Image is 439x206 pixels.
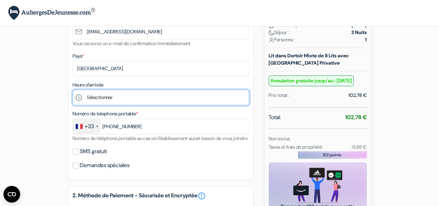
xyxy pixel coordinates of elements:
[73,24,249,39] input: Entrer adresse e-mail
[73,110,138,117] label: Numéro de telephone portable
[73,52,84,60] label: Pays
[351,29,367,36] strong: 3 Nuits
[73,118,249,134] input: 6 12 34 56 78
[323,152,341,158] span: 102 points
[73,119,100,134] div: France: +33
[3,186,20,203] button: Ouvrir le widget CMP
[269,75,354,86] small: Annulation gratuite jusqu'au : [DATE]
[197,192,206,200] a: error_outline
[269,113,281,122] span: Total:
[80,160,129,170] label: Demandes spéciales
[269,144,323,150] small: Taxes et frais de propriété:
[351,144,366,150] small: 13,88 €
[73,40,191,47] small: Vous recevrez un e-mail de confirmation immédiatement
[85,122,94,131] div: +33
[269,30,274,35] img: moon.svg
[73,81,103,89] label: Heure d'arrivée
[73,192,249,200] h5: 2. Méthode de Paiement - Sécurisée et Encryptée
[269,135,290,142] small: Non inclus
[365,36,367,43] strong: 1
[293,168,342,203] img: gift_card_hero_new.png
[345,114,367,121] strong: 102,78 €
[269,36,295,43] span: Personne :
[8,6,95,20] img: AubergesDeJeunesse.com
[80,147,107,156] label: SMS gratuit
[269,38,274,43] img: user_icon.svg
[73,135,247,141] small: Numéro de téléphone portable au cas où l'établissement aurait besoin de vous joindre
[348,92,367,99] div: 102,78 €
[269,29,289,36] span: Séjour :
[269,92,289,99] div: Prix total :
[269,52,349,66] b: Lit dans Dortoir Mixte de 8 Lits avec [GEOGRAPHIC_DATA] Privative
